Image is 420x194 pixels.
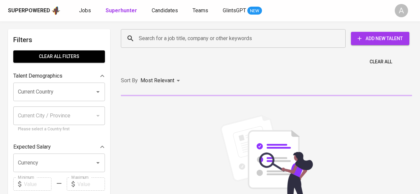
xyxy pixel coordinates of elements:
span: Candidates [152,7,178,14]
button: Open [93,158,103,167]
span: Jobs [79,7,91,14]
span: Teams [193,7,208,14]
span: Add New Talent [356,34,404,43]
div: Superpowered [8,7,50,15]
img: app logo [51,6,60,16]
button: Open [93,87,103,97]
div: Most Relevant [140,75,182,87]
p: Most Relevant [140,77,174,85]
span: NEW [247,8,262,14]
span: GlintsGPT [223,7,246,14]
a: Teams [193,7,210,15]
div: Talent Demographics [13,69,105,83]
div: Expected Salary [13,140,105,154]
a: Superhunter [106,7,138,15]
a: Superpoweredapp logo [8,6,60,16]
p: Expected Salary [13,143,51,151]
span: Clear All filters [19,52,100,61]
b: Superhunter [106,7,137,14]
h6: Filters [13,34,105,45]
input: Value [77,177,105,191]
span: Clear All [370,58,392,66]
p: Talent Demographics [13,72,62,80]
a: GlintsGPT NEW [223,7,262,15]
button: Add New Talent [351,32,409,45]
p: Please select a Country first [18,126,100,133]
button: Clear All [367,56,395,68]
input: Value [24,177,51,191]
a: Jobs [79,7,92,15]
p: Sort By [121,77,138,85]
button: Clear All filters [13,50,105,63]
a: Candidates [152,7,179,15]
div: A [395,4,408,17]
